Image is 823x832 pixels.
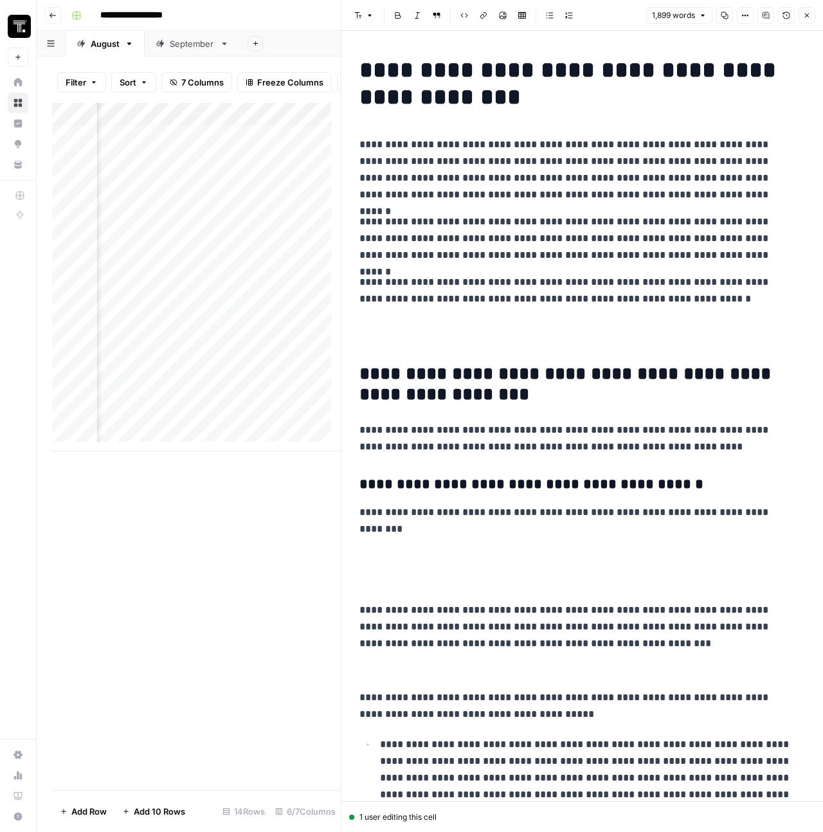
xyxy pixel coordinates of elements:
button: 7 Columns [161,72,232,93]
button: Freeze Columns [237,72,332,93]
a: September [145,31,240,57]
div: 14 Rows [217,801,270,822]
button: Filter [57,72,106,93]
span: Add Row [71,805,107,818]
a: Opportunities [8,134,28,154]
img: Thoughtspot Logo [8,15,31,38]
button: Help + Support [8,806,28,827]
span: Sort [120,76,136,89]
button: Add 10 Rows [114,801,193,822]
div: 6/7 Columns [270,801,341,822]
a: Insights [8,113,28,134]
span: Filter [66,76,86,89]
button: Workspace: Thoughtspot [8,10,28,42]
span: 1,899 words [652,10,695,21]
a: August [66,31,145,57]
button: 1,899 words [646,7,712,24]
div: September [170,37,215,50]
a: Home [8,72,28,93]
span: Freeze Columns [257,76,323,89]
div: August [91,37,120,50]
a: Browse [8,93,28,113]
a: Your Data [8,154,28,175]
span: Add 10 Rows [134,805,185,818]
a: Settings [8,745,28,765]
a: Learning Hub [8,786,28,806]
div: 1 user editing this cell [349,811,815,823]
a: Usage [8,765,28,786]
span: 7 Columns [181,76,224,89]
button: Sort [111,72,156,93]
button: Add Row [52,801,114,822]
